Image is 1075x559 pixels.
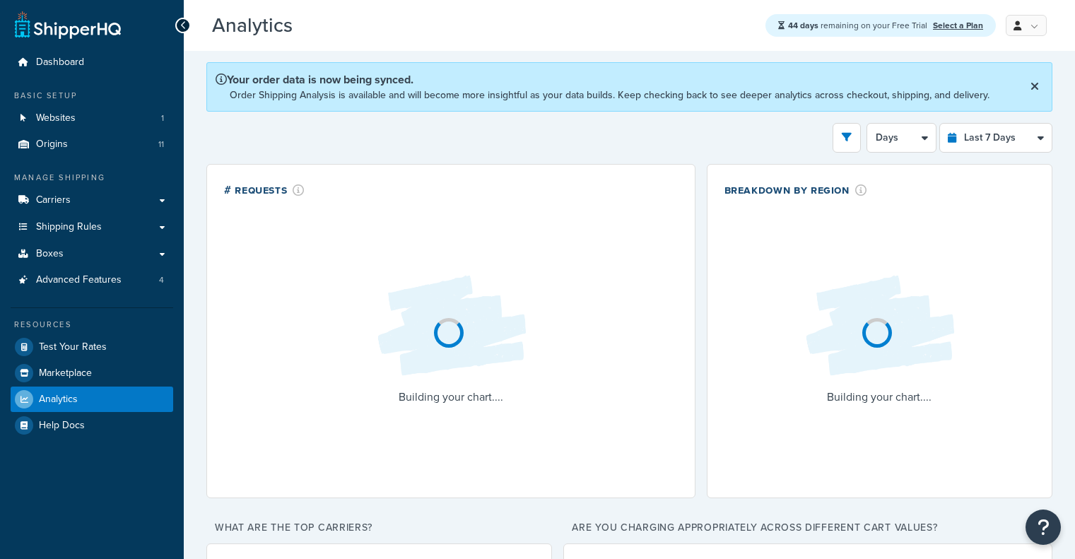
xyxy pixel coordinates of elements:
[216,71,989,88] p: Your order data is now being synced.
[563,518,1052,538] p: Are you charging appropriately across different cart values?
[158,139,164,151] span: 11
[933,19,983,32] a: Select a Plan
[39,394,78,406] span: Analytics
[788,19,929,32] span: remaining on your Free Trial
[36,274,122,286] span: Advanced Features
[724,182,867,198] div: Breakdown by Region
[39,420,85,432] span: Help Docs
[11,387,173,412] a: Analytics
[11,241,173,267] a: Boxes
[36,221,102,233] span: Shipping Rules
[212,15,751,37] h3: Analytics
[11,49,173,76] a: Dashboard
[11,131,173,158] li: Origins
[230,88,989,102] p: Order Shipping Analysis is available and will become more insightful as your data builds. Keep ch...
[296,20,344,36] span: Beta
[36,112,76,124] span: Websites
[39,341,107,353] span: Test Your Rates
[224,182,305,198] div: # Requests
[11,187,173,213] a: Carriers
[11,319,173,331] div: Resources
[788,19,818,32] strong: 44 days
[36,139,68,151] span: Origins
[159,274,164,286] span: 4
[36,194,71,206] span: Carriers
[366,387,536,407] p: Building your chart....
[794,264,964,387] img: Loading...
[36,57,84,69] span: Dashboard
[11,131,173,158] a: Origins11
[11,334,173,360] a: Test Your Rates
[366,264,536,387] img: Loading...
[833,123,861,153] button: open filter drawer
[206,518,552,538] p: What are the top carriers?
[161,112,164,124] span: 1
[11,172,173,184] div: Manage Shipping
[11,267,173,293] li: Advanced Features
[11,105,173,131] li: Websites
[11,267,173,293] a: Advanced Features4
[794,387,964,407] p: Building your chart....
[36,248,64,260] span: Boxes
[11,214,173,240] a: Shipping Rules
[11,360,173,386] a: Marketplace
[1026,510,1061,545] button: Open Resource Center
[11,90,173,102] div: Basic Setup
[39,367,92,379] span: Marketplace
[11,105,173,131] a: Websites1
[11,413,173,438] a: Help Docs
